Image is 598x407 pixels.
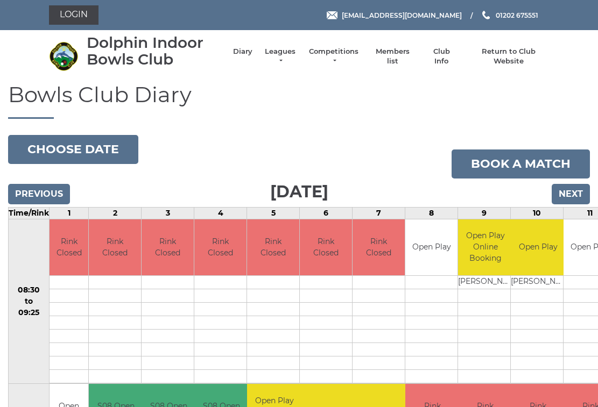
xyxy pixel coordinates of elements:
a: Competitions [308,47,360,66]
td: Rink Closed [194,219,247,276]
td: Rink Closed [50,219,88,276]
a: Club Info [426,47,457,66]
td: 08:30 to 09:25 [9,219,50,384]
td: 10 [511,207,564,219]
td: Time/Rink [9,207,50,219]
td: 9 [458,207,511,219]
td: Open Play Online Booking [458,219,512,276]
span: [EMAIL_ADDRESS][DOMAIN_NAME] [342,11,462,19]
td: 3 [142,207,194,219]
img: Email [327,11,337,19]
div: Dolphin Indoor Bowls Club [87,34,222,68]
td: 6 [300,207,353,219]
td: 5 [247,207,300,219]
td: [PERSON_NAME] [511,276,565,289]
input: Next [552,184,590,204]
td: 4 [194,207,247,219]
a: Login [49,5,99,25]
a: Diary [233,47,252,56]
td: [PERSON_NAME] [458,276,512,289]
a: Return to Club Website [468,47,549,66]
input: Previous [8,184,70,204]
a: Email [EMAIL_ADDRESS][DOMAIN_NAME] [327,10,462,20]
td: Rink Closed [89,219,141,276]
a: Members list [370,47,415,66]
td: Open Play [405,219,458,276]
a: Leagues [263,47,297,66]
td: Rink Closed [142,219,194,276]
td: 7 [353,207,405,219]
td: 1 [50,207,89,219]
a: Phone us 01202 675551 [481,10,538,20]
img: Phone us [482,11,490,19]
td: Rink Closed [300,219,352,276]
img: Dolphin Indoor Bowls Club [49,41,79,71]
td: Rink Closed [247,219,299,276]
span: 01202 675551 [496,11,538,19]
td: 8 [405,207,458,219]
td: Rink Closed [353,219,405,276]
td: 2 [89,207,142,219]
button: Choose date [8,135,138,164]
h1: Bowls Club Diary [8,83,590,119]
a: Book a match [452,149,590,178]
td: Open Play [511,219,565,276]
